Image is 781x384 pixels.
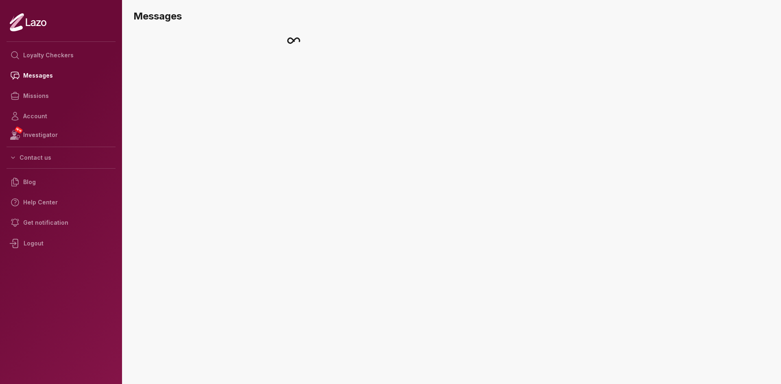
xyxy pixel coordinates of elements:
[7,192,116,213] a: Help Center
[7,213,116,233] a: Get notification
[7,150,116,165] button: Contact us
[7,172,116,192] a: Blog
[7,86,116,106] a: Missions
[7,65,116,86] a: Messages
[7,45,116,65] a: Loyalty Checkers
[133,10,774,23] h3: Messages
[7,233,116,254] div: Logout
[14,126,23,134] span: NEW
[7,106,116,126] a: Account
[7,126,116,143] a: NEWInvestigator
